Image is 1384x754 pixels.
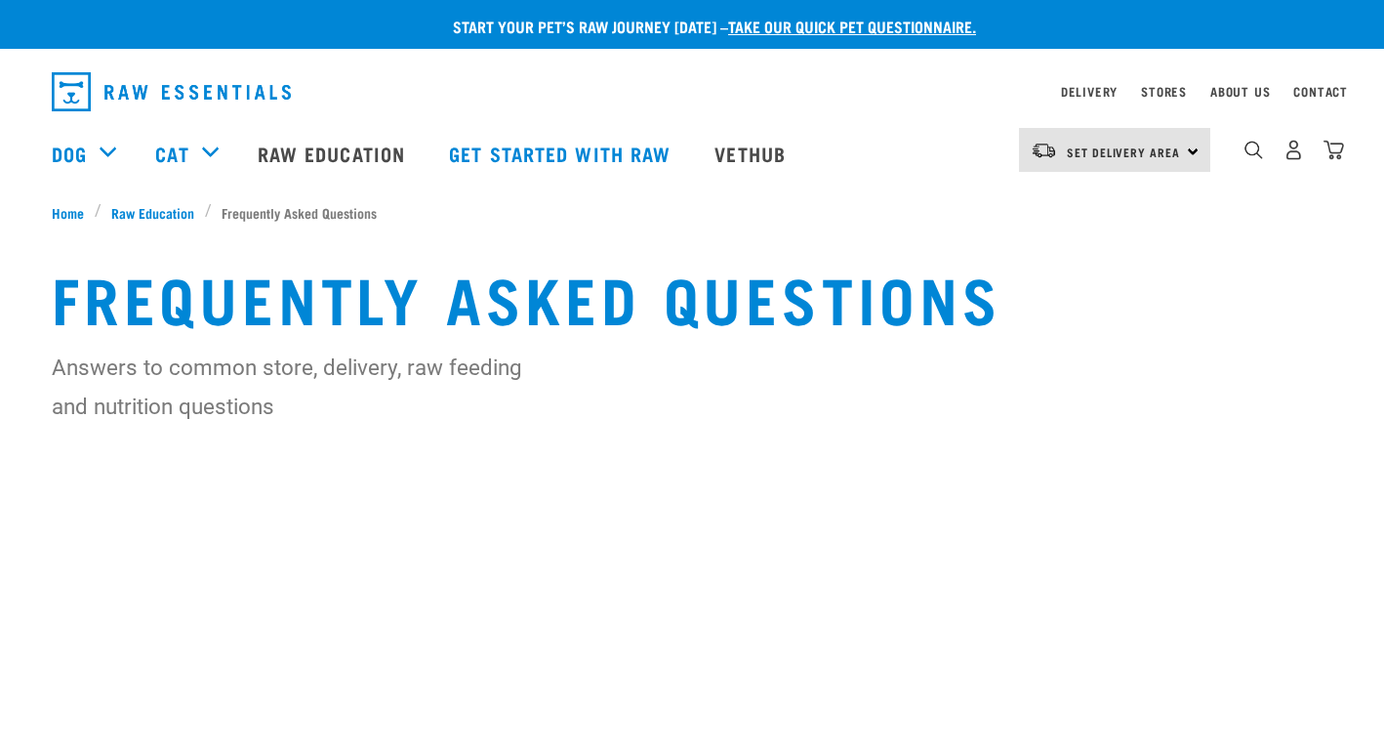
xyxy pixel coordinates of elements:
[52,348,564,426] p: Answers to common store, delivery, raw feeding and nutrition questions
[1323,140,1344,160] img: home-icon@2x.png
[111,202,194,223] span: Raw Education
[1067,148,1180,155] span: Set Delivery Area
[1210,88,1270,95] a: About Us
[1061,88,1118,95] a: Delivery
[728,21,976,30] a: take our quick pet questionnaire.
[52,262,1332,332] h1: Frequently Asked Questions
[155,139,188,168] a: Cat
[1283,140,1304,160] img: user.png
[102,202,205,223] a: Raw Education
[52,202,84,223] span: Home
[52,72,291,111] img: Raw Essentials Logo
[695,114,810,192] a: Vethub
[1244,141,1263,159] img: home-icon-1@2x.png
[52,139,87,168] a: Dog
[52,202,95,223] a: Home
[1293,88,1348,95] a: Contact
[36,64,1348,119] nav: dropdown navigation
[1141,88,1187,95] a: Stores
[1031,142,1057,159] img: van-moving.png
[429,114,695,192] a: Get started with Raw
[52,202,1332,223] nav: breadcrumbs
[238,114,429,192] a: Raw Education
